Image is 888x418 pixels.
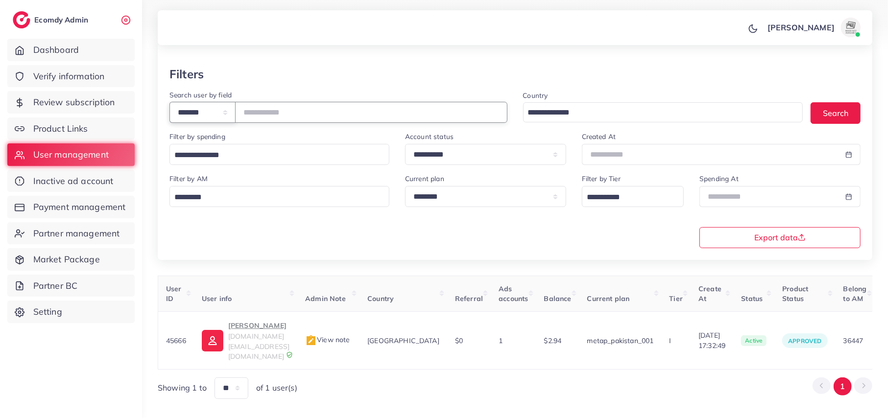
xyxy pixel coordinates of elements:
span: Market Package [33,253,100,266]
span: metap_pakistan_001 [587,336,654,345]
label: Filter by Tier [582,174,621,184]
a: Partner BC [7,275,135,297]
a: [PERSON_NAME]avatar [762,18,864,37]
span: Setting [33,305,62,318]
span: [DOMAIN_NAME][EMAIL_ADDRESS][DOMAIN_NAME] [228,332,289,361]
ul: Pagination [813,377,872,395]
img: admin_note.cdd0b510.svg [305,335,317,347]
span: Product Status [782,284,808,303]
button: Export data [699,227,861,248]
img: avatar [841,18,861,37]
label: Created At [582,132,616,141]
a: Review subscription [7,91,135,114]
input: Search for option [171,190,377,205]
button: Go to page 1 [834,377,852,395]
span: Belong to AM [843,284,867,303]
span: Payment management [33,201,126,213]
p: [PERSON_NAME] [768,22,835,33]
p: [PERSON_NAME] [228,320,289,331]
a: Payment management [7,196,135,218]
span: User info [202,294,232,303]
span: 1 [499,336,503,345]
span: $2.94 [544,336,562,345]
span: Balance [544,294,572,303]
div: Search for option [582,186,684,207]
span: active [741,335,767,346]
input: Search for option [583,190,672,205]
span: Partner management [33,227,120,240]
span: [GEOGRAPHIC_DATA] [367,336,439,345]
h3: Filters [169,67,204,81]
a: [PERSON_NAME][DOMAIN_NAME][EMAIL_ADDRESS][DOMAIN_NAME] [202,320,289,361]
a: Dashboard [7,39,135,61]
div: Search for option [169,144,389,165]
h2: Ecomdy Admin [34,15,91,24]
span: Create At [698,284,721,303]
span: I [670,336,672,345]
span: 45666 [166,336,186,345]
span: Product Links [33,122,88,135]
label: Search user by field [169,90,232,100]
span: Review subscription [33,96,115,109]
span: View note [305,335,350,344]
span: Current plan [587,294,630,303]
label: Country [523,91,548,100]
span: User management [33,148,109,161]
span: Country [367,294,394,303]
img: logo [13,11,30,28]
input: Search for option [525,105,791,120]
div: Search for option [169,186,389,207]
div: Search for option [523,102,803,122]
input: Search for option [171,148,377,163]
a: logoEcomdy Admin [13,11,91,28]
span: of 1 user(s) [256,382,297,394]
span: Verify information [33,70,105,83]
span: Ads accounts [499,284,528,303]
a: User management [7,143,135,166]
span: Inactive ad account [33,175,114,187]
span: $0 [455,336,463,345]
span: Status [741,294,763,303]
img: 9CAL8B2pu8EFxCJHYAAAAldEVYdGRhdGU6Y3JlYXRlADIwMjItMTItMDlUMDQ6NTg6MzkrMDA6MDBXSlgLAAAAJXRFWHRkYXR... [286,351,293,358]
a: Partner management [7,222,135,245]
label: Spending At [699,174,739,184]
span: [DATE] 17:32:49 [698,330,725,350]
span: Partner BC [33,279,78,292]
a: Product Links [7,117,135,140]
img: ic-user-info.36bf1079.svg [202,330,223,351]
button: Search [811,102,861,123]
a: Inactive ad account [7,170,135,192]
span: User ID [166,284,182,303]
a: Market Package [7,248,135,271]
span: Showing 1 to [158,382,207,394]
span: Dashboard [33,44,79,56]
span: 36447 [843,336,864,345]
span: Tier [670,294,683,303]
label: Account status [405,132,454,141]
span: Referral [455,294,483,303]
span: Admin Note [305,294,346,303]
span: approved [788,337,821,345]
a: Setting [7,301,135,323]
a: Verify information [7,65,135,88]
span: Export data [754,233,806,241]
label: Current plan [405,174,444,184]
label: Filter by spending [169,132,225,141]
label: Filter by AM [169,174,208,184]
